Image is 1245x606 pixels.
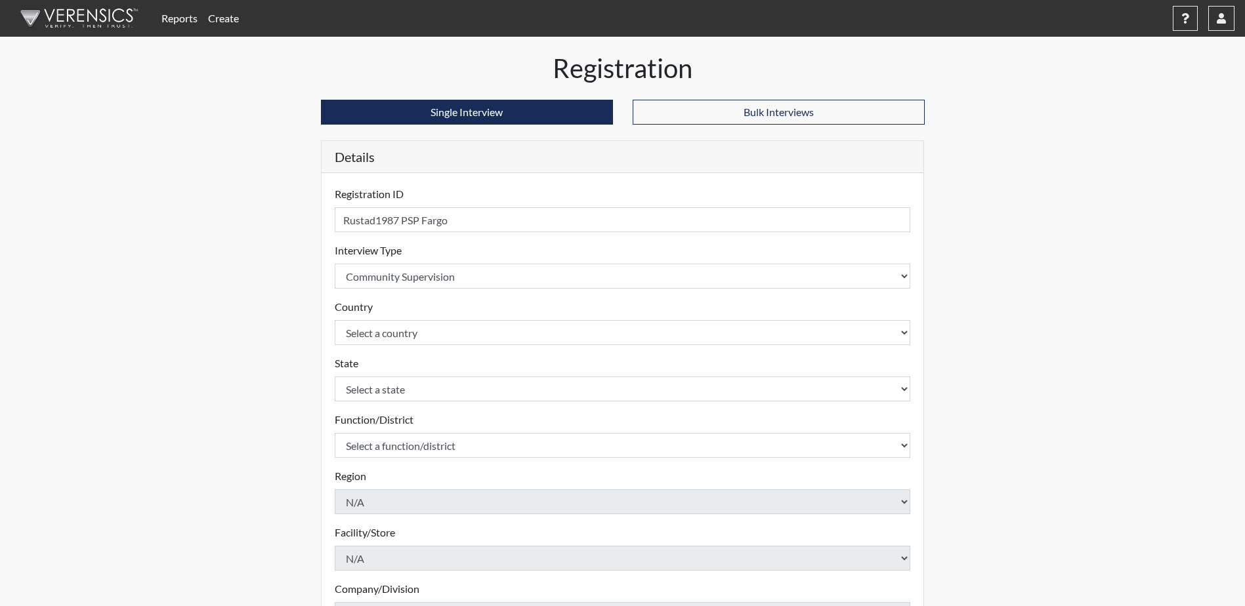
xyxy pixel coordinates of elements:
[335,299,373,315] label: Country
[156,5,203,31] a: Reports
[335,468,366,484] label: Region
[321,100,613,125] button: Single Interview
[335,186,404,202] label: Registration ID
[335,355,358,371] label: State
[335,412,413,428] label: Function/District
[335,243,402,258] label: Interview Type
[335,525,395,540] label: Facility/Store
[335,581,419,597] label: Company/Division
[322,141,924,173] h5: Details
[335,207,911,232] input: Insert a Registration ID, which needs to be a unique alphanumeric value for each interviewee
[321,52,925,84] h1: Registration
[203,5,244,31] a: Create
[633,100,925,125] button: Bulk Interviews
